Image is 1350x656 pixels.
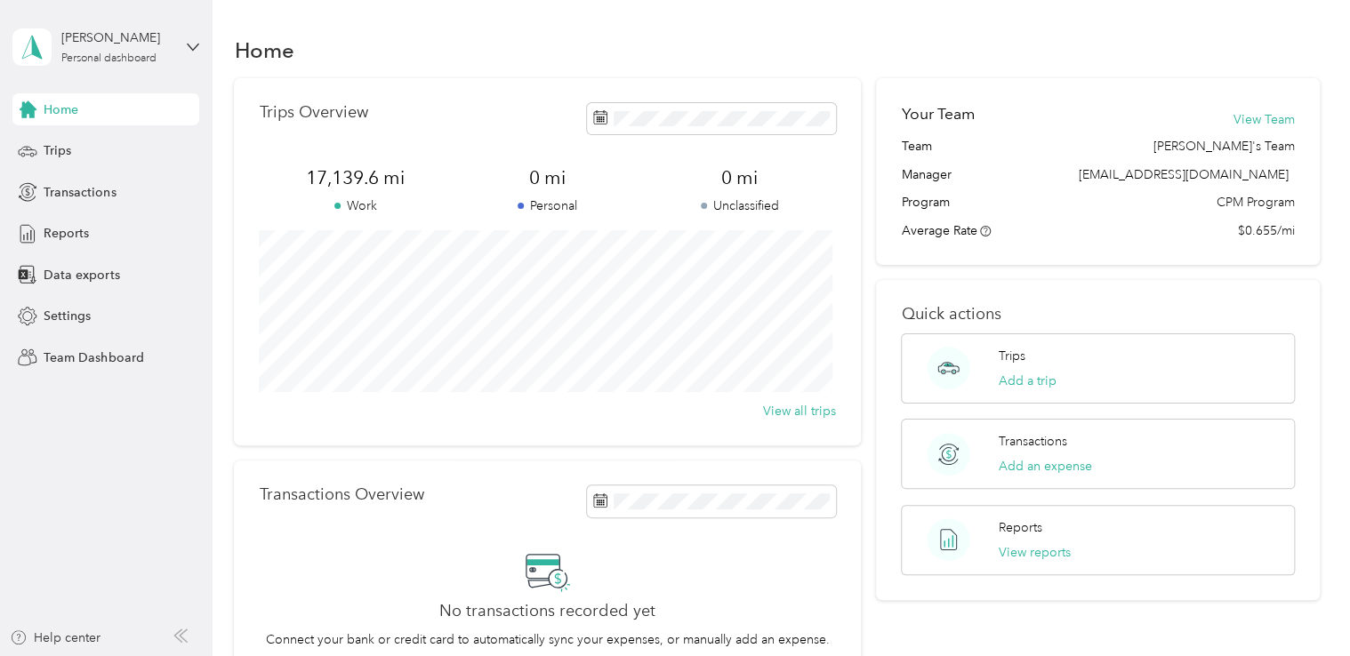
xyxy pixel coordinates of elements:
span: 17,139.6 mi [259,165,451,190]
span: Trips [44,141,71,160]
span: Team [901,137,931,156]
span: Reports [44,224,89,243]
span: $0.655/mi [1238,221,1295,240]
p: Work [259,196,451,215]
span: 0 mi [452,165,644,190]
h2: No transactions recorded yet [439,602,655,620]
span: Home [44,100,78,119]
span: Data exports [44,266,119,284]
span: [EMAIL_ADDRESS][DOMAIN_NAME] [1079,167,1289,182]
p: Trips Overview [259,103,367,122]
button: View Team [1233,110,1295,129]
p: Reports [999,518,1042,537]
h2: Your Team [901,103,974,125]
div: Personal dashboard [61,53,157,64]
p: Quick actions [901,305,1294,324]
p: Personal [452,196,644,215]
button: Add an expense [999,457,1092,476]
div: [PERSON_NAME] [61,28,173,47]
p: Connect your bank or credit card to automatically sync your expenses, or manually add an expense. [266,630,830,649]
span: CPM Program [1217,193,1295,212]
p: Trips [999,347,1025,365]
span: Settings [44,307,91,325]
span: Manager [901,165,951,184]
span: 0 mi [644,165,836,190]
button: Add a trip [999,372,1057,390]
button: View reports [999,543,1071,562]
p: Unclassified [644,196,836,215]
p: Transactions Overview [259,485,423,504]
h1: Home [234,41,293,60]
span: Average Rate [901,223,976,238]
p: Transactions [999,432,1067,451]
span: Team Dashboard [44,348,143,367]
span: Program [901,193,949,212]
iframe: Everlance-gr Chat Button Frame [1250,556,1350,656]
button: Help center [10,628,100,647]
span: Transactions [44,183,116,202]
button: View all trips [763,402,836,420]
span: [PERSON_NAME]'s Team [1153,137,1295,156]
